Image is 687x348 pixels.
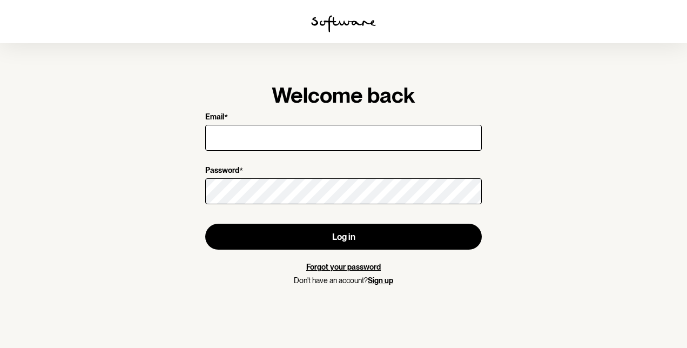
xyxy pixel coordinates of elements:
a: Forgot your password [306,263,381,271]
p: Don't have an account? [205,276,482,285]
img: software logo [311,15,376,32]
button: Log in [205,224,482,250]
h1: Welcome back [205,82,482,108]
p: Password [205,166,239,176]
p: Email [205,112,224,123]
a: Sign up [368,276,393,285]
